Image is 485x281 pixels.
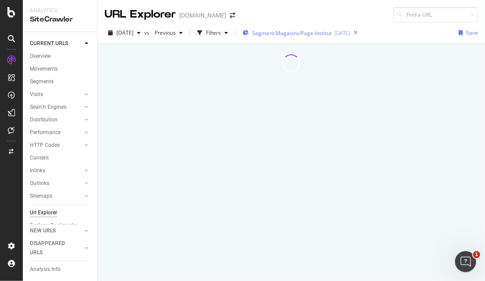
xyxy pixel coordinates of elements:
div: Inlinks [30,166,45,175]
a: NEW URLS [30,226,82,235]
div: Content [30,153,49,163]
div: Analysis Info [30,265,61,274]
button: Previous [151,26,186,40]
a: CURRENT URLS [30,39,82,48]
div: Analytics [30,7,90,14]
a: HTTP Codes [30,141,82,150]
a: Movements [30,64,91,74]
a: Outlinks [30,179,82,188]
div: Outlinks [30,179,49,188]
div: SiteCrawler [30,14,90,25]
div: arrow-right-arrow-left [230,12,235,18]
div: [DOMAIN_NAME] [179,11,226,20]
div: Save [466,29,478,36]
button: Filters [194,26,232,40]
a: Url Explorer [30,208,91,217]
span: 1 [473,251,480,258]
div: HTTP Codes [30,141,60,150]
button: Segment:Magasins/Page-Institut[DATE] [239,26,350,40]
div: Segments [30,77,54,86]
input: Find a URL [394,7,478,22]
button: Save [455,26,478,40]
div: URL Explorer [105,7,176,22]
a: Content [30,153,91,163]
a: Distribution [30,115,82,124]
a: Inlinks [30,166,82,175]
a: Visits [30,90,82,99]
div: DISAPPEARED URLS [30,239,74,257]
div: Search Engines [30,103,66,112]
a: Performance [30,128,82,137]
span: 2025 Aug. 31st [116,29,134,36]
div: Movements [30,64,58,74]
a: Search Engines [30,103,82,112]
div: [DATE] [334,29,350,37]
a: Sitemaps [30,192,82,201]
span: Segment: Magasins/Page-Institut [252,29,332,37]
div: Explorer Bookmarks [30,221,77,230]
iframe: Intercom live chat [455,251,476,272]
div: Performance [30,128,61,137]
div: Distribution [30,115,58,124]
span: Previous [151,29,176,36]
div: Url Explorer [30,208,57,217]
a: Explorer Bookmarks [30,221,91,230]
div: Visits [30,90,43,99]
button: [DATE] [105,26,144,40]
span: vs [144,29,151,36]
a: DISAPPEARED URLS [30,239,82,257]
a: Segments [30,77,91,86]
div: Filters [206,29,221,36]
a: Overview [30,52,91,61]
div: Overview [30,52,51,61]
a: Analysis Info [30,265,91,274]
div: Sitemaps [30,192,52,201]
div: CURRENT URLS [30,39,68,48]
div: NEW URLS [30,226,56,235]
